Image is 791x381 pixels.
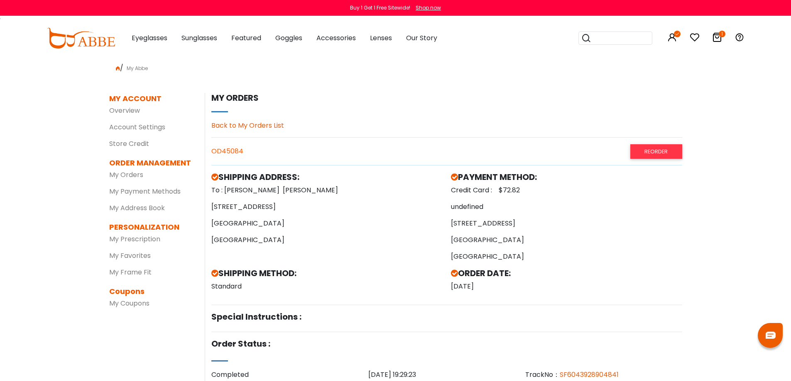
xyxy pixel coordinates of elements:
[109,221,192,233] dt: PERSONALIZATION
[370,33,392,43] span: Lenses
[123,65,151,72] span: My Abbe
[211,172,443,182] h5: SHIPPING ADDRESS:
[451,185,682,195] p: Credit Card : $72.82
[411,4,441,11] a: Shop now
[211,185,443,195] p: To : [PERSON_NAME]
[211,282,242,291] span: Standard
[451,268,682,278] h5: ORDER DATE:
[451,235,682,245] p: [GEOGRAPHIC_DATA]
[211,218,443,228] p: [GEOGRAPHIC_DATA]
[451,202,682,212] p: undefined
[211,93,682,103] h5: My orders
[279,185,338,195] span: [PERSON_NAME]
[368,370,525,380] div: [DATE] 19:29:23
[109,93,162,104] dt: MY ACCOUNT
[109,234,160,244] a: My Prescription
[211,370,368,380] div: Completed
[406,33,437,43] span: Our Story
[211,312,301,322] h5: Special Instructions :
[451,252,682,262] p: [GEOGRAPHIC_DATA]
[416,4,441,12] div: Shop now
[275,33,302,43] span: Goggles
[525,370,682,380] div: TrackNo：
[109,286,192,297] dt: Coupons
[211,339,270,349] h5: Order Status :
[109,251,151,260] a: My Favorites
[109,170,143,180] a: My Orders
[109,203,165,213] a: My Address Book
[109,122,165,132] a: Account Settings
[109,298,149,308] a: My Coupons
[116,66,120,70] img: home.png
[712,34,722,44] a: 1
[109,60,682,73] div: /
[181,33,217,43] span: Sunglasses
[211,121,284,130] a: Back to My Orders List
[211,202,443,212] p: [STREET_ADDRESS]
[451,172,682,182] h5: PAYMENT METHOD:
[109,187,181,196] a: My Payment Methods
[132,33,167,43] span: Eyeglasses
[630,144,682,159] a: Reorder
[211,268,443,278] h5: SHIPPING METHOD:
[231,33,261,43] span: Featured
[451,218,682,228] p: [STREET_ADDRESS]
[109,106,140,115] a: Overview
[109,139,149,148] a: Store Credit
[109,267,152,277] a: My Frame Fit
[47,28,115,49] img: abbeglasses.com
[109,157,192,168] dt: ORDER MANAGEMENT
[766,332,776,339] img: chat
[316,33,356,43] span: Accessories
[719,31,725,37] i: 1
[350,4,410,12] div: Buy 1 Get 1 Free Sitewide!
[211,235,443,245] p: [GEOGRAPHIC_DATA]
[211,144,682,158] div: OD45084
[451,282,682,291] p: [DATE]
[560,370,619,379] a: SF6043928904841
